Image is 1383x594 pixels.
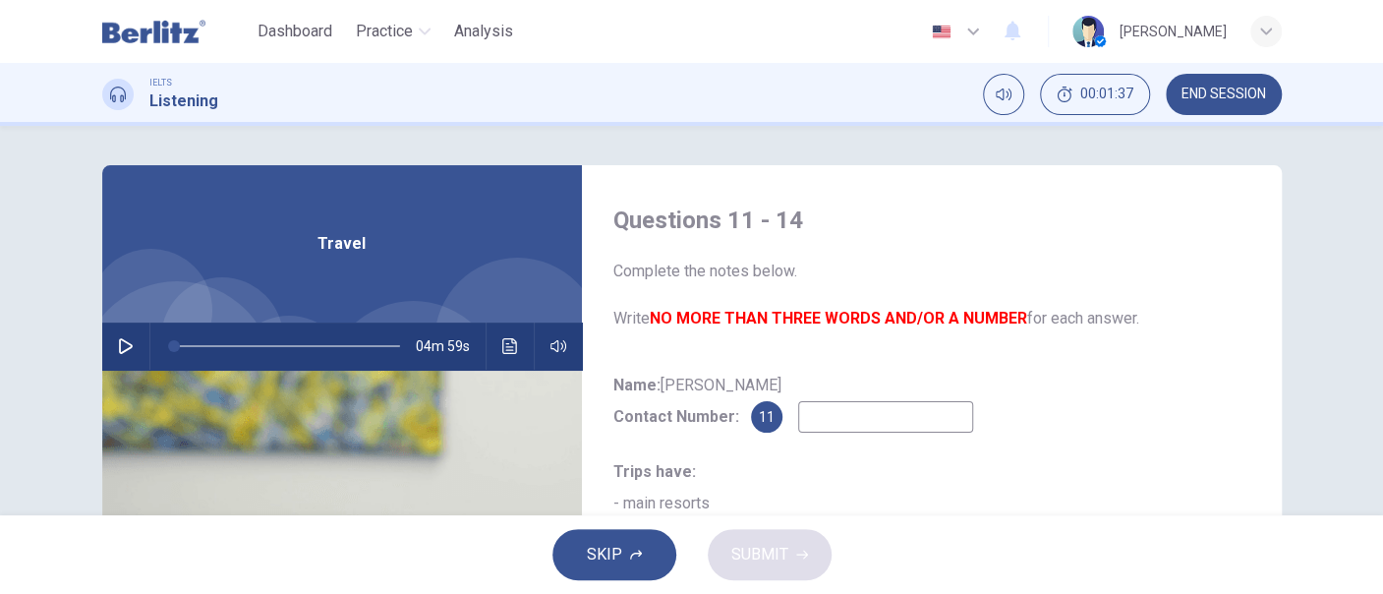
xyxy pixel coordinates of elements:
[983,74,1024,115] div: Mute
[613,407,739,426] b: Contact Number:
[454,20,513,43] span: Analysis
[446,14,521,49] button: Analysis
[1120,20,1227,43] div: [PERSON_NAME]
[1040,74,1150,115] button: 00:01:37
[759,410,775,424] span: 11
[416,323,486,370] span: 04m 59s
[650,309,1027,327] b: NO MORE THAN THREE WORDS AND/OR A NUMBER
[613,260,1250,330] span: Complete the notes below. Write for each answer.
[613,462,710,544] span: - main resorts -
[1166,74,1282,115] button: END SESSION
[929,25,953,39] img: en
[149,76,172,89] span: IELTS
[613,376,781,426] span: [PERSON_NAME]
[102,12,205,51] img: Berlitz Latam logo
[102,12,251,51] a: Berlitz Latam logo
[250,14,340,49] button: Dashboard
[1181,87,1266,102] span: END SESSION
[494,323,526,370] button: Click to see the audio transcription
[613,462,696,481] b: Trips have:
[356,20,413,43] span: Practice
[258,20,332,43] span: Dashboard
[1080,87,1133,102] span: 00:01:37
[317,232,366,256] span: Travel
[1072,16,1104,47] img: Profile picture
[552,529,676,580] button: SKIP
[587,541,622,568] span: SKIP
[348,14,438,49] button: Practice
[1040,74,1150,115] div: Hide
[149,89,218,113] h1: Listening
[613,205,1250,236] h4: Questions 11 - 14
[613,376,661,394] b: Name:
